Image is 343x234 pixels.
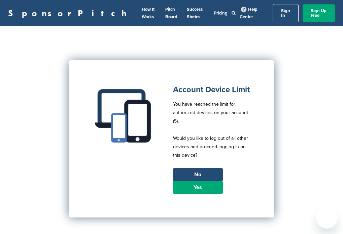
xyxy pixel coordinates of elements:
h1: Account Device Limit [173,84,251,96]
a: Yes [173,181,223,194]
a: Sign Up Free [303,4,335,22]
a: SponsorPitch [8,9,131,18]
p: You have reached the limit for authorized devices on your account (5). Would you like to log out ... [173,100,251,168]
img: Multiple devices [92,84,156,148]
a: Sign In [273,4,299,22]
a: Success Stories [187,7,203,20]
a: Pricing [214,10,228,16]
iframe: Button to launch messaging window [316,207,338,229]
a: No [173,168,223,181]
a: How It Works [142,7,155,20]
a: Help Center [240,5,258,21]
a: Pitch Board [165,7,177,20]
